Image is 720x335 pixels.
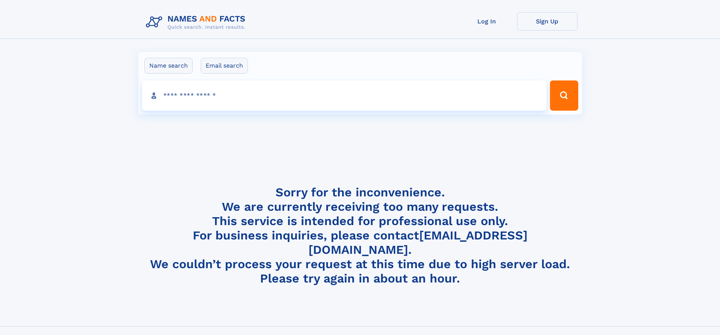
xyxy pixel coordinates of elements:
[308,228,528,257] a: [EMAIL_ADDRESS][DOMAIN_NAME]
[517,12,578,31] a: Sign Up
[143,12,252,32] img: Logo Names and Facts
[144,58,193,74] label: Name search
[201,58,248,74] label: Email search
[550,80,578,111] button: Search Button
[143,185,578,286] h4: Sorry for the inconvenience. We are currently receiving too many requests. This service is intend...
[457,12,517,31] a: Log In
[142,80,547,111] input: search input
